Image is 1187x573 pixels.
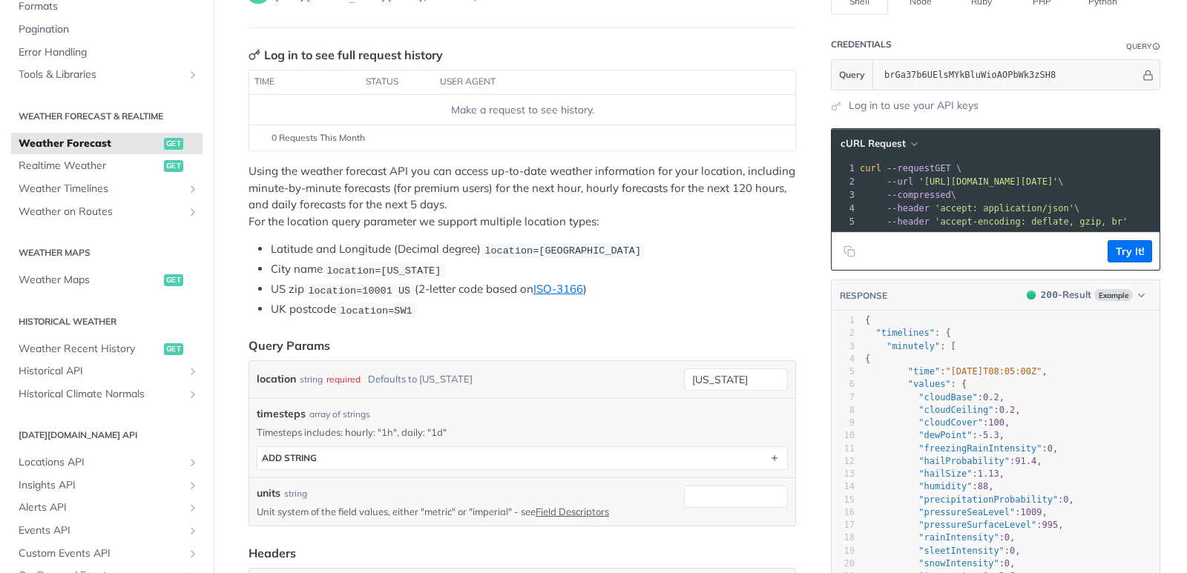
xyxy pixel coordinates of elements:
span: "freezingRainIntensity" [918,443,1042,454]
a: Realtime Weatherget [11,155,203,177]
span: "minutely" [887,341,940,351]
span: location=SW1 [340,305,412,316]
div: 4 [832,202,857,215]
span: "values" [908,379,951,389]
p: Using the weather forecast API you can access up-to-date weather information for your location, i... [249,163,796,230]
div: - Result [1041,288,1091,302]
li: US zip (2-letter code based on ) [271,281,796,298]
li: Latitude and Longitude (Decimal degree) [271,241,796,258]
span: --header [887,216,930,227]
span: --url [887,176,913,187]
span: 0.2 [999,405,1016,415]
div: 1 [832,314,855,327]
span: curl [860,163,881,173]
span: { [865,315,870,325]
a: Locations APIShow subpages for Locations API [11,451,203,474]
div: 12 [832,455,855,468]
span: : , [865,481,994,491]
button: Hide [1140,67,1156,82]
span: \ [860,176,1064,187]
a: Weather on RoutesShow subpages for Weather on Routes [11,201,203,223]
span: { [865,354,870,364]
button: Show subpages for Weather Timelines [187,183,199,195]
span: location=[US_STATE] [326,265,441,276]
div: 4 [832,353,855,365]
input: apikey [877,60,1140,90]
span: Events API [19,523,183,538]
span: "cloudCeiling" [918,405,993,415]
span: "snowIntensity" [918,558,999,569]
a: Weather Forecastget [11,133,203,155]
span: "hailProbability" [918,456,1010,466]
span: Historical API [19,364,183,379]
th: time [249,70,361,94]
span: Weather Forecast [19,136,160,151]
div: 18 [832,531,855,544]
a: Historical APIShow subpages for Historical API [11,360,203,382]
span: : , [865,430,1004,440]
button: Query [832,60,873,90]
a: Log in to use your API keys [849,98,979,113]
span: 0 [1048,443,1053,454]
span: --compressed [887,190,951,200]
span: "precipitationProbability" [918,494,1058,505]
span: : [ [865,341,956,351]
span: : , [865,417,1010,428]
div: array of strings [309,408,370,421]
span: 0 [1063,494,1068,505]
span: 0.2 [983,392,999,403]
span: 1009 [1021,507,1042,517]
div: 2 [832,327,855,340]
a: Weather Mapsget [11,269,203,291]
div: string [300,368,323,390]
button: RESPONSE [839,288,888,303]
span: "time" [908,366,940,377]
span: 88 [978,481,988,491]
span: : , [865,494,1074,505]
div: 16 [832,506,855,519]
span: \ [860,190,956,200]
span: "rainIntensity" [918,532,999,543]
span: Historical Climate Normals [19,387,183,402]
div: 20 [832,557,855,570]
span: "[DATE]T08:05:00Z" [945,366,1042,377]
span: : , [865,532,1015,543]
span: Error Handling [19,45,199,60]
label: location [257,368,296,390]
div: ADD string [262,452,317,463]
span: 995 [1042,520,1058,530]
p: Timesteps includes: hourly: "1h", daily: "1d" [257,425,788,439]
span: : , [865,546,1021,556]
span: : , [865,507,1048,517]
span: 'accept-encoding: deflate, gzip, br' [935,216,1128,227]
div: 5 [832,365,855,378]
span: 200 [1027,291,1036,299]
button: Show subpages for Insights API [187,480,199,491]
button: Show subpages for Alerts API [187,502,199,514]
button: cURL Request [835,136,922,151]
div: 1 [832,162,857,175]
div: Log in to see full request history [249,46,443,64]
a: Events APIShow subpages for Events API [11,520,203,542]
span: Example [1094,289,1133,301]
span: Realtime Weather [19,159,160,173]
span: Weather on Routes [19,205,183,219]
span: --header [887,203,930,213]
button: Show subpages for Locations API [187,457,199,468]
th: status [361,70,435,94]
h2: Weather Maps [11,246,203,259]
span: location=[GEOGRAPHIC_DATA] [484,245,641,256]
a: Field Descriptors [536,506,609,517]
div: 6 [832,378,855,391]
span: : { [865,379,967,389]
span: Insights API [19,478,183,493]
div: 9 [832,417,855,429]
a: Alerts APIShow subpages for Alerts API [11,497,203,519]
span: : , [865,443,1058,454]
div: 17 [832,519,855,531]
span: 5.3 [983,430,999,440]
span: get [164,274,183,286]
span: : , [865,405,1021,415]
div: Credentials [831,39,892,50]
span: Query [839,68,865,82]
